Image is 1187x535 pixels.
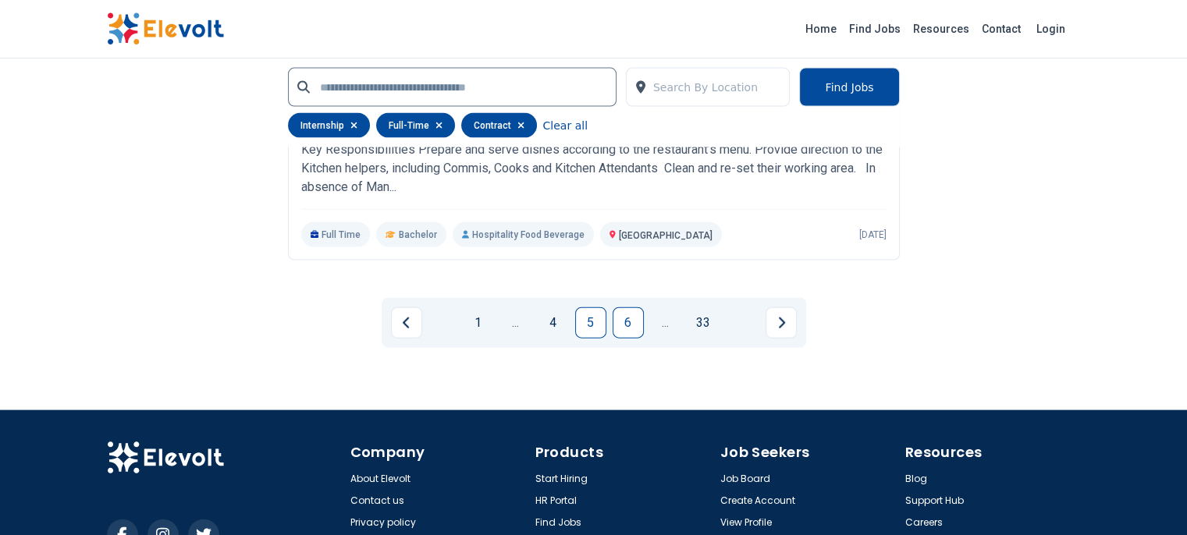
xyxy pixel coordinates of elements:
span: Bachelor [399,229,437,241]
img: Elevolt [107,12,224,45]
a: Page 33 [688,307,719,338]
a: View Profile [720,516,772,529]
a: Find Jobs [535,516,581,529]
button: Find Jobs [799,68,899,107]
a: Job Board [720,473,770,485]
a: Contact us [350,494,404,507]
a: Start Hiring [535,473,588,485]
span: [GEOGRAPHIC_DATA] [619,230,713,241]
h4: Company [350,441,526,463]
a: Blog [905,473,927,485]
p: Hospitality Food Beverage [453,222,594,247]
a: Page 1 [463,307,494,338]
div: internship [288,113,370,138]
a: Support Hub [905,494,964,507]
a: Careers [905,516,943,529]
p: Key Responsibilities Prepare and serve dishes according to the restaurant’s menu. Provide directi... [301,140,887,197]
a: Find Jobs [843,16,907,41]
p: Full Time [301,222,371,247]
a: Login [1027,13,1075,44]
a: Jump backward [500,307,531,338]
a: HR Portal [535,494,577,507]
a: Resources [907,16,976,41]
h4: Job Seekers [720,441,896,463]
a: About Elevolt [350,473,410,485]
button: Clear all [543,113,588,138]
p: [DATE] [859,229,887,241]
a: Previous page [391,307,422,338]
a: Contact [976,16,1027,41]
a: Page 6 [613,307,644,338]
a: Page 4 [538,307,569,338]
a: Kempinski HotelsChef De PartieKempinski HotelsKey Responsibilities Prepare and serve dishes accor... [301,92,887,247]
div: contract [461,113,537,138]
a: Home [799,16,843,41]
a: Create Account [720,494,795,507]
a: Jump forward [650,307,681,338]
img: Elevolt [107,441,224,474]
h4: Resources [905,441,1081,463]
div: full-time [376,113,455,138]
a: Page 5 is your current page [575,307,606,338]
a: Next page [766,307,797,338]
iframe: Chat Widget [1109,460,1187,535]
h4: Products [535,441,711,463]
ul: Pagination [391,307,797,338]
a: Privacy policy [350,516,416,529]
